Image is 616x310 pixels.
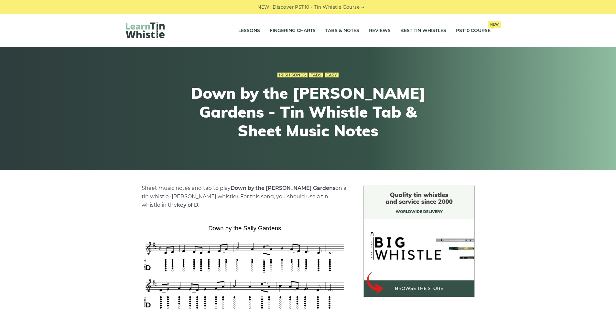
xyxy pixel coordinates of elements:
a: Lessons [238,23,260,39]
strong: Down by the [PERSON_NAME] Gardens [231,185,335,191]
img: BigWhistle Tin Whistle Store [363,186,475,297]
strong: key of D [177,202,198,208]
a: Fingering Charts [270,23,316,39]
a: Reviews [369,23,391,39]
a: PST10 CourseNew [456,23,491,39]
span: New [488,21,501,28]
p: Sheet music notes and tab to play on a tin whistle ([PERSON_NAME] whistle). For this song, you sh... [142,184,348,209]
a: Best Tin Whistles [400,23,446,39]
a: Tabs [309,73,323,78]
img: LearnTinWhistle.com [126,22,165,38]
h1: Down by the [PERSON_NAME] Gardens - Tin Whistle Tab & Sheet Music Notes [189,84,427,140]
a: Tabs & Notes [325,23,359,39]
a: Easy [325,73,339,78]
a: Irish Songs [277,73,308,78]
